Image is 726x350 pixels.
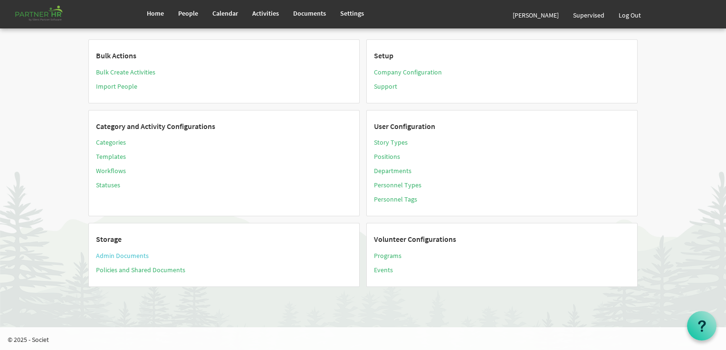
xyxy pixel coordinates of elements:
[96,181,120,189] a: Statuses
[212,9,238,18] span: Calendar
[96,52,352,60] h3: Bulk Actions
[96,138,126,147] a: Categories
[8,335,726,344] p: © 2025 - Societ
[374,122,630,131] h3: User Configuration
[374,251,401,260] a: Programs
[566,2,611,28] a: Supervised
[374,82,397,91] a: Support
[374,195,417,203] a: Personnel Tags
[96,251,149,260] a: Admin Documents
[147,9,164,18] span: Home
[96,266,185,274] a: Policies and Shared Documents
[374,68,442,76] a: Company Configuration
[374,166,411,175] a: Departments
[374,266,393,274] a: Events
[96,122,352,131] h3: Category and Activity Configurations
[178,9,198,18] span: People
[96,166,126,175] a: Workflows
[340,9,364,18] span: Settings
[611,2,648,28] a: Log Out
[96,152,126,161] a: Templates
[252,9,279,18] span: Activities
[506,2,566,28] a: [PERSON_NAME]
[96,82,137,91] a: Import People
[374,52,630,60] h3: Setup
[374,152,400,161] a: Positions
[293,9,326,18] span: Documents
[573,11,604,19] span: Supervised
[374,235,630,244] h3: Volunteer Configurations
[374,138,408,147] a: Story Types
[374,181,421,189] a: Personnel Types
[96,68,155,76] a: Bulk Create Activities
[96,235,352,244] h3: Storage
